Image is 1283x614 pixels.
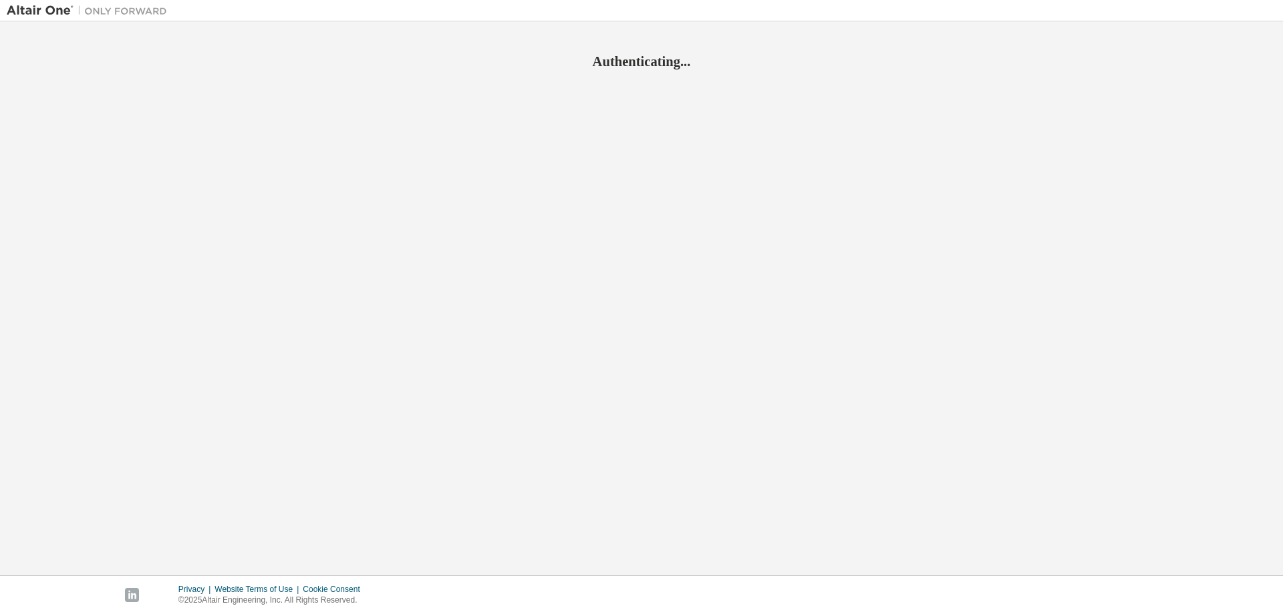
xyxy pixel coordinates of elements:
div: Privacy [178,584,215,595]
img: Altair One [7,4,174,17]
p: © 2025 Altair Engineering, Inc. All Rights Reserved. [178,595,368,606]
h2: Authenticating... [7,53,1276,70]
img: linkedin.svg [125,588,139,602]
div: Website Terms of Use [215,584,303,595]
div: Cookie Consent [303,584,368,595]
